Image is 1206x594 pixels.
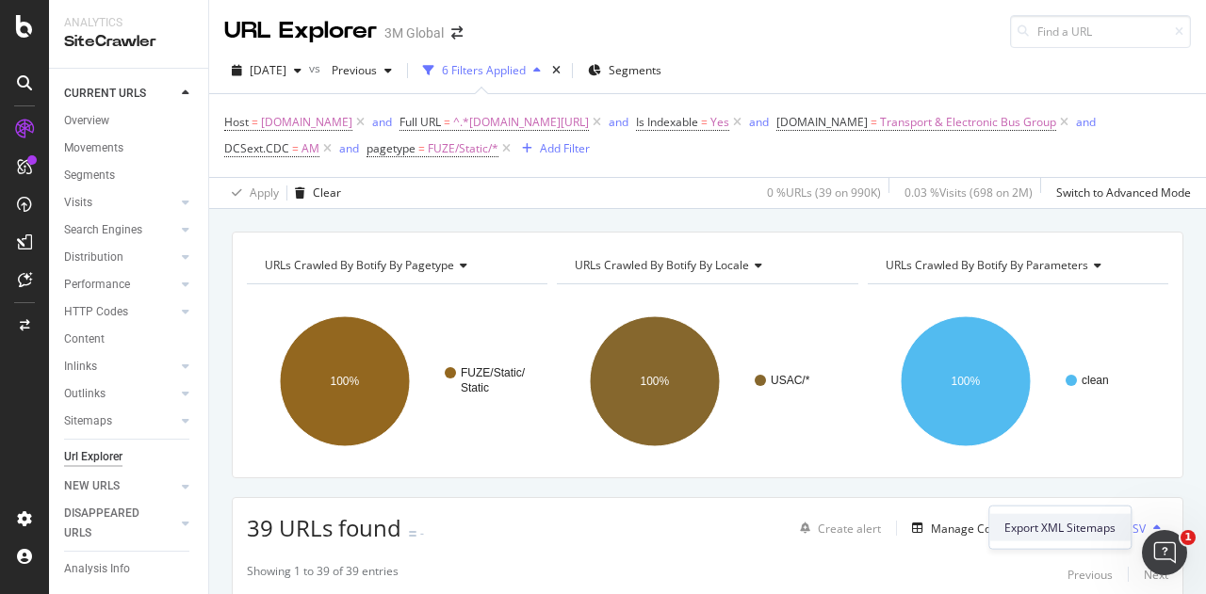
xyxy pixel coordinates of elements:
div: Apply [250,185,279,201]
a: Overview [64,111,195,131]
button: Apply [224,178,279,208]
div: URL Explorer [224,15,377,47]
span: = [418,140,425,156]
span: 39 URLs found [247,512,401,543]
div: Movements [64,138,123,158]
div: Url Explorer [64,447,122,467]
div: HTTP Codes [64,302,128,322]
div: Showing 1 to 39 of 39 entries [247,563,399,586]
div: Outlinks [64,384,106,404]
div: and [372,114,392,130]
a: Analysis Info [64,559,195,579]
span: ^.*[DOMAIN_NAME][URL] [453,109,589,136]
div: and [339,140,359,156]
span: Transport & Electronic Bus Group [880,109,1056,136]
button: 6 Filters Applied [416,56,548,86]
div: DISAPPEARED URLS [64,504,159,543]
span: DCSext.CDC [224,140,289,156]
span: URLs Crawled By Botify By parameters [886,257,1088,273]
span: = [871,114,877,130]
span: = [252,114,258,130]
svg: A chart. [557,299,853,463]
div: Manage Columns [931,521,1023,537]
a: Search Engines [64,220,176,240]
div: Sitemaps [64,411,112,431]
a: Inlinks [64,357,176,377]
span: 1 [1181,530,1196,545]
span: FUZE/Static/* [428,136,498,162]
button: and [609,113,628,131]
span: [DOMAIN_NAME] [261,109,352,136]
span: = [292,140,299,156]
span: Is Indexable [636,114,698,130]
div: NEW URLS [64,476,120,496]
button: and [339,139,359,157]
button: Previous [1067,563,1113,586]
span: 2025 Sep. 14th [250,62,286,78]
a: Visits [64,193,176,213]
div: Previous [1067,567,1113,583]
a: NEW URLS [64,476,176,496]
text: 100% [951,375,980,388]
div: times [548,61,564,80]
button: Clear [287,178,341,208]
span: Yes [710,109,729,136]
span: Host [224,114,249,130]
div: Overview [64,111,109,131]
img: Equal [409,531,416,537]
a: Url Explorer [64,447,195,467]
div: Add Filter [540,140,590,156]
span: pagetype [367,140,416,156]
span: URLs Crawled By Botify By locale [575,257,749,273]
div: Inlinks [64,357,97,377]
input: Find a URL [1010,15,1191,48]
span: Previous [324,62,377,78]
span: = [444,114,450,130]
button: Previous [324,56,399,86]
div: Analysis Info [64,559,130,579]
a: HTTP Codes [64,302,176,322]
a: Outlinks [64,384,176,404]
a: Content [64,329,195,349]
div: Visits [64,193,92,213]
a: Sitemaps [64,411,176,431]
div: SiteCrawler [64,31,193,53]
a: Segments [64,166,195,185]
button: and [1076,113,1096,131]
span: Segments [609,62,661,78]
span: = [701,114,708,130]
div: Create alert [818,521,881,537]
text: Static [461,381,489,394]
a: CURRENT URLS [64,84,176,104]
span: vs [309,60,324,76]
div: Switch to Advanced Mode [1056,185,1191,201]
span: Export XML Sitemaps [1004,519,1116,536]
iframe: Intercom live chat [1142,530,1187,575]
button: Add Filter [514,137,590,160]
div: and [609,114,628,130]
text: 100% [641,375,670,388]
text: 100% [331,375,360,388]
a: Movements [64,138,195,158]
a: Performance [64,275,176,295]
div: Content [64,329,105,349]
button: [DATE] [224,56,309,86]
span: URLs Crawled By Botify By pagetype [265,257,454,273]
svg: A chart. [868,299,1164,463]
span: AM [301,136,319,162]
button: Switch to Advanced Mode [1049,178,1191,208]
svg: A chart. [247,299,543,463]
h4: URLs Crawled By Botify By locale [571,250,840,281]
button: Create alert [792,513,881,543]
div: - [420,525,424,541]
a: DISAPPEARED URLS [64,504,176,543]
text: USAC/* [771,374,810,387]
text: clean [1082,374,1109,387]
div: 0 % URLs ( 39 on 990K ) [767,185,881,201]
div: 6 Filters Applied [442,62,526,78]
h4: URLs Crawled By Botify By parameters [882,250,1151,281]
div: 0.03 % Visits ( 698 on 2M ) [904,185,1033,201]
